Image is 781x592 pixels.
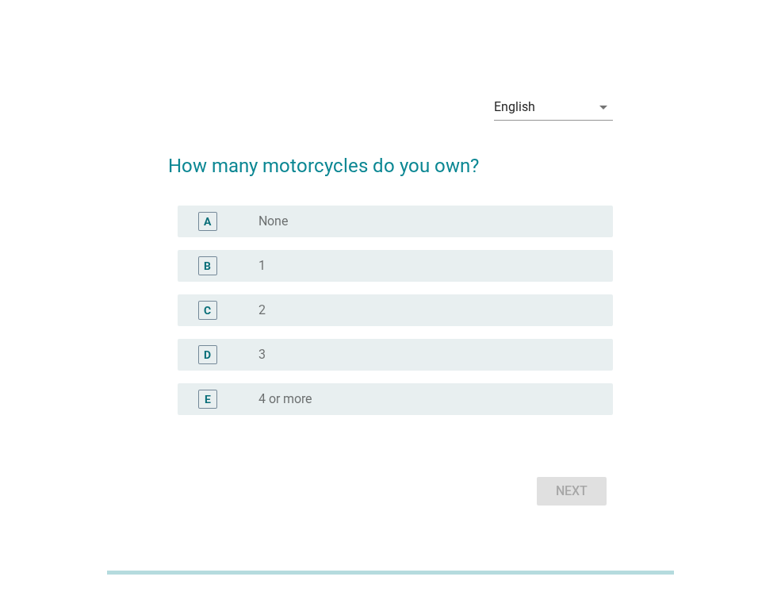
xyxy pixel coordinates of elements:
label: 1 [258,258,266,274]
div: A [204,213,211,230]
label: 2 [258,302,266,318]
div: English [494,100,535,114]
div: B [204,258,211,275]
h2: How many motorcycles do you own? [168,136,613,180]
label: None [258,213,288,229]
div: E [205,391,211,408]
div: D [204,347,211,363]
label: 3 [258,347,266,363]
label: 4 or more [258,391,312,407]
div: C [204,302,211,319]
i: arrow_drop_down [594,98,613,117]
